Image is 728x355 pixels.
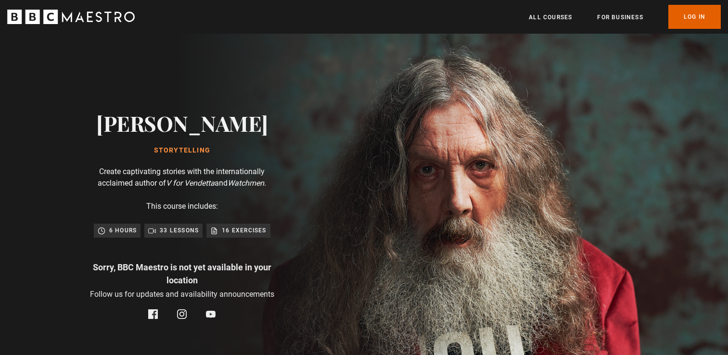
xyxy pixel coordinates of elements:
h2: [PERSON_NAME] [96,111,268,135]
p: 6 hours [109,226,137,235]
a: All Courses [529,13,572,22]
p: Create captivating stories with the internationally acclaimed author of and . [86,166,278,189]
a: Log In [668,5,721,29]
p: Follow us for updates and availability announcements [90,289,274,300]
p: This course includes: [146,201,218,212]
svg: BBC Maestro [7,10,135,24]
nav: Primary [529,5,721,29]
p: 16 exercises [222,226,266,235]
h1: Storytelling [96,147,268,154]
a: For business [597,13,643,22]
p: Sorry, BBC Maestro is not yet available in your location [86,261,278,287]
p: 33 lessons [160,226,199,235]
i: V for Vendetta [166,178,215,188]
i: Watchmen [228,178,264,188]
